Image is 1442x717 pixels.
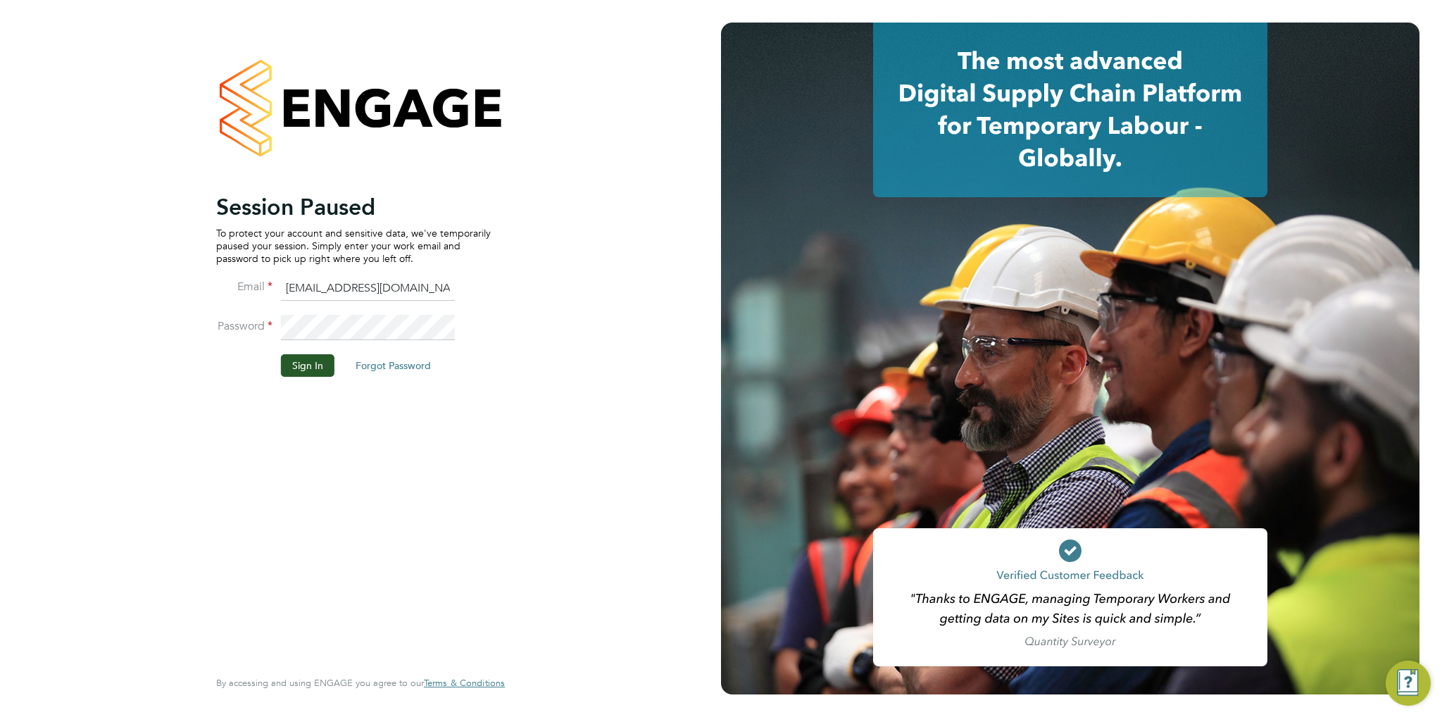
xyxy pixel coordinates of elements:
label: Email [216,280,272,294]
button: Sign In [281,354,334,377]
h2: Session Paused [216,193,491,221]
label: Password [216,319,272,334]
button: Forgot Password [344,354,442,377]
button: Engage Resource Center [1386,661,1431,706]
span: Terms & Conditions [424,677,505,689]
span: By accessing and using ENGAGE you agree to our [216,677,505,689]
p: To protect your account and sensitive data, we've temporarily paused your session. Simply enter y... [216,227,491,266]
input: Enter your work email... [281,276,455,301]
a: Terms & Conditions [424,678,505,689]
